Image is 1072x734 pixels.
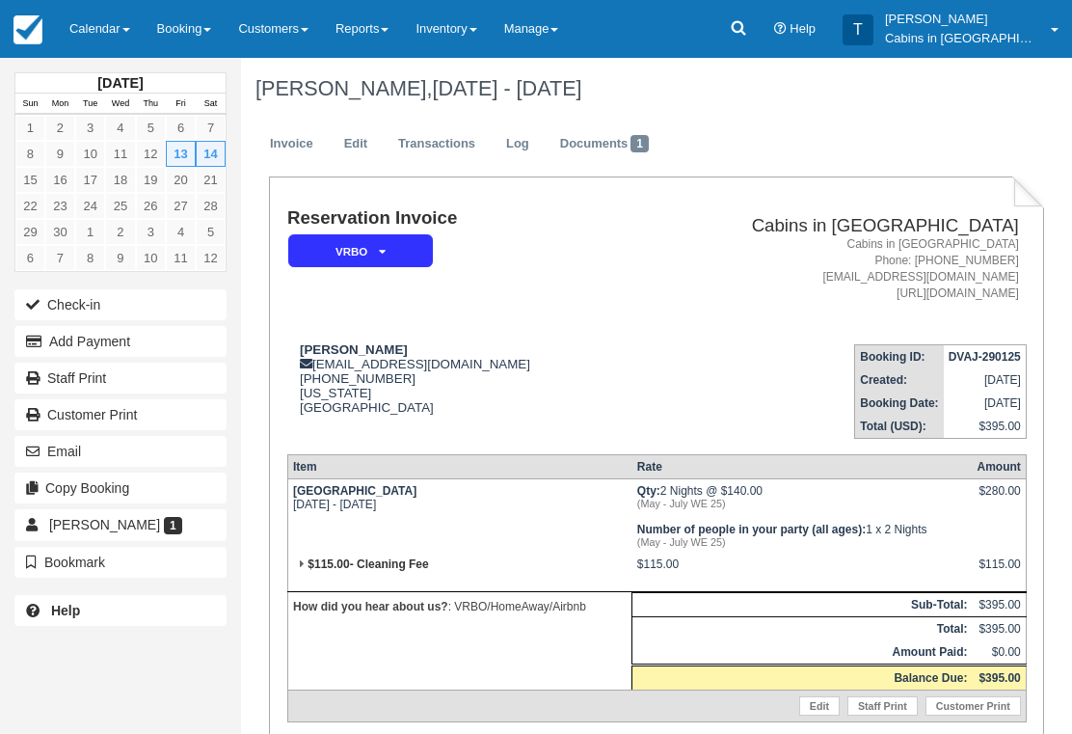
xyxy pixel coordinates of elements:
th: Booking Date: [855,392,944,415]
span: [DATE] - [DATE] [432,76,581,100]
a: [PERSON_NAME] 1 [14,509,227,540]
a: 18 [105,167,135,193]
a: 7 [45,245,75,271]
strong: [PERSON_NAME] [300,342,408,357]
th: Sat [196,94,226,115]
td: $395.00 [972,617,1026,641]
td: [DATE] [944,392,1027,415]
a: 4 [105,115,135,141]
a: 20 [166,167,196,193]
em: (May - July WE 25) [637,498,968,509]
button: Copy Booking [14,473,227,503]
h1: [PERSON_NAME], [255,77,1031,100]
a: 28 [196,193,226,219]
a: 1 [75,219,105,245]
td: $115.00 [632,553,973,592]
a: 9 [45,141,75,167]
strong: Qty [637,484,660,498]
a: 16 [45,167,75,193]
a: VRBO [287,233,426,269]
a: 8 [75,245,105,271]
a: 9 [105,245,135,271]
th: Fri [166,94,196,115]
th: Booking ID: [855,345,944,369]
a: Staff Print [14,363,227,394]
a: 11 [105,141,135,167]
a: 6 [15,245,45,271]
a: 13 [166,141,196,167]
th: Amount [972,455,1026,479]
a: 19 [136,167,166,193]
strong: [DATE] [97,75,143,91]
button: Add Payment [14,326,227,357]
a: Customer Print [925,696,1021,716]
strong: DVAJ-290125 [949,350,1021,364]
a: 1 [15,115,45,141]
a: 5 [196,219,226,245]
a: Staff Print [847,696,918,716]
a: Log [492,125,544,163]
a: 5 [136,115,166,141]
a: 17 [75,167,105,193]
div: T [843,14,873,45]
th: Wed [105,94,135,115]
a: 6 [166,115,196,141]
strong: $115.00- Cleaning Fee [308,557,428,571]
th: Created: [855,368,944,392]
th: Mon [45,94,75,115]
a: 27 [166,193,196,219]
td: [DATE] [944,368,1027,392]
strong: $395.00 [978,671,1020,685]
a: 10 [136,245,166,271]
td: $0.00 [972,640,1026,666]
em: VRBO [288,234,433,268]
a: 12 [136,141,166,167]
a: Transactions [384,125,490,163]
i: Help [774,23,787,36]
a: 15 [15,167,45,193]
a: 21 [196,167,226,193]
th: Item [287,455,631,479]
strong: Number of people in your party (all ages) [637,523,866,536]
a: Customer Print [14,399,227,430]
td: $395.00 [972,593,1026,617]
img: checkfront-main-nav-mini-logo.png [13,15,42,44]
a: 25 [105,193,135,219]
div: $280.00 [977,484,1020,513]
h1: Reservation Invoice [287,208,629,229]
div: [EMAIL_ADDRESS][DOMAIN_NAME] [PHONE_NUMBER] [US_STATE] [GEOGRAPHIC_DATA] [287,342,629,415]
a: 4 [166,219,196,245]
span: [PERSON_NAME] [49,517,160,532]
th: Rate [632,455,973,479]
a: 3 [75,115,105,141]
strong: How did you hear about us? [293,600,448,613]
th: Thu [136,94,166,115]
a: Documents1 [546,125,663,163]
p: : VRBO/HomeAway/Airbnb [293,597,627,616]
a: Edit [799,696,840,716]
a: 8 [15,141,45,167]
b: Help [51,603,80,618]
address: Cabins in [GEOGRAPHIC_DATA] Phone: [PHONE_NUMBER] [EMAIL_ADDRESS][DOMAIN_NAME] [URL][DOMAIN_NAME] [636,236,1018,303]
a: 14 [196,141,226,167]
a: Edit [330,125,382,163]
a: 23 [45,193,75,219]
a: 26 [136,193,166,219]
a: 12 [196,245,226,271]
a: 2 [45,115,75,141]
p: Cabins in [GEOGRAPHIC_DATA] [885,29,1039,48]
a: 30 [45,219,75,245]
th: Sub-Total: [632,593,973,617]
span: Help [790,21,816,36]
button: Bookmark [14,547,227,578]
strong: [GEOGRAPHIC_DATA] [293,484,416,498]
td: [DATE] - [DATE] [287,479,631,554]
td: 2 Nights @ $140.00 1 x 2 Nights [632,479,973,554]
span: 1 [164,517,182,534]
a: 29 [15,219,45,245]
th: Sun [15,94,45,115]
a: 3 [136,219,166,245]
p: [PERSON_NAME] [885,10,1039,29]
a: 7 [196,115,226,141]
button: Check-in [14,289,227,320]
